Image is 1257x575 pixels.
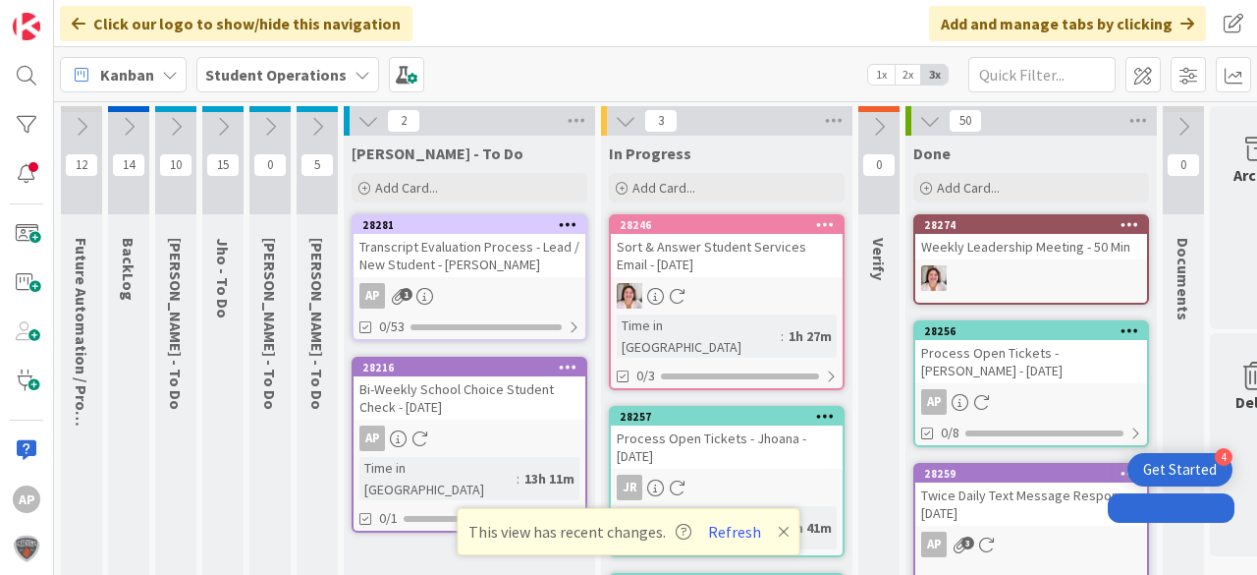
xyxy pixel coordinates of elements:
div: Twice Daily Text Message Response - [DATE] [915,483,1147,526]
span: 0/1 [379,508,398,529]
div: 28281Transcript Evaluation Process - Lead / New Student - [PERSON_NAME] [354,216,585,277]
span: Add Card... [375,179,438,197]
div: Process Open Tickets - [PERSON_NAME] - [DATE] [915,340,1147,383]
span: Emilie - To Do [166,238,186,410]
div: 28256 [924,324,1147,338]
span: 0 [253,153,287,177]
div: 13h 11m [519,468,579,489]
span: Verify [869,238,889,280]
span: Add Card... [632,179,695,197]
div: 28281 [362,218,585,232]
div: Weekly Leadership Meeting - 50 Min [915,234,1147,259]
span: 0/53 [379,316,405,337]
span: 15 [206,153,240,177]
span: Documents [1174,238,1193,320]
div: 28281 [354,216,585,234]
span: : [517,468,519,489]
img: EW [617,283,642,309]
div: 28274Weekly Leadership Meeting - 50 Min [915,216,1147,259]
span: Done [913,144,951,163]
div: Bi-Weekly School Choice Student Check - [DATE] [354,376,585,420]
a: 28256Process Open Tickets - [PERSON_NAME] - [DATE]AP0/8 [913,320,1149,447]
div: Sort & Answer Student Services Email - [DATE] [611,234,843,277]
div: AP [359,426,385,451]
span: 1x [868,65,895,85]
div: Get Started [1143,460,1217,480]
div: Click our logo to show/hide this navigation [60,6,412,41]
span: This view has recent changes. [468,520,691,544]
span: 3 [961,537,974,549]
div: EW [611,283,843,309]
span: Kanban [100,63,154,86]
div: 28216 [362,361,585,374]
div: 28246 [611,216,843,234]
span: Jho - To Do [213,238,233,318]
button: Refresh [701,519,768,545]
span: Amanda - To Do [352,144,523,163]
span: 50 [949,109,982,133]
div: AP [354,426,585,451]
span: 12 [65,153,98,177]
img: avatar [13,535,40,562]
span: 14 [112,153,145,177]
span: Eric - To Do [307,238,327,410]
input: Quick Filter... [968,57,1116,92]
div: 1h 41m [784,517,837,539]
span: 3x [921,65,948,85]
div: 28256Process Open Tickets - [PERSON_NAME] - [DATE] [915,322,1147,383]
div: EW [915,265,1147,291]
span: BackLog [119,238,138,301]
div: Transcript Evaluation Process - Lead / New Student - [PERSON_NAME] [354,234,585,277]
span: Add Card... [937,179,1000,197]
div: Time in [GEOGRAPHIC_DATA] [617,315,781,358]
span: Future Automation / Process Building [72,238,91,505]
div: 28259 [924,467,1147,481]
div: 28256 [915,322,1147,340]
div: AP [915,532,1147,557]
span: 10 [159,153,192,177]
span: : [781,325,784,347]
div: 1h 27m [784,325,837,347]
div: 28257 [611,408,843,426]
b: Student Operations [205,65,347,85]
div: AP [915,389,1147,415]
span: 2 [387,109,420,133]
span: 0/3 [636,366,655,386]
div: 28257Process Open Tickets - Jhoana - [DATE] [611,408,843,469]
div: 4 [1215,448,1232,466]
div: 28246 [620,218,843,232]
span: 1 [400,288,412,301]
img: EW [921,265,947,291]
div: 28257 [620,410,843,424]
a: 28216Bi-Weekly School Choice Student Check - [DATE]APTime in [GEOGRAPHIC_DATA]:13h 11m0/1 [352,357,587,533]
div: 28216 [354,359,585,376]
div: JR [617,475,642,500]
div: 28259 [915,465,1147,483]
img: Visit kanbanzone.com [13,13,40,40]
div: Open Get Started checklist, remaining modules: 4 [1127,453,1232,487]
span: Zaida - To Do [260,238,280,410]
span: 0/8 [941,423,959,443]
div: 28274 [915,216,1147,234]
a: 28281Transcript Evaluation Process - Lead / New Student - [PERSON_NAME]AP0/53 [352,214,587,341]
span: 5 [301,153,334,177]
div: 28246Sort & Answer Student Services Email - [DATE] [611,216,843,277]
div: 28274 [924,218,1147,232]
div: Add and manage tabs by clicking [929,6,1206,41]
div: AP [921,532,947,557]
div: JR [611,475,843,500]
span: 3 [644,109,678,133]
div: AP [921,389,947,415]
span: 0 [862,153,896,177]
div: Time in [GEOGRAPHIC_DATA] [617,506,781,549]
div: AP [13,486,40,513]
a: 28257Process Open Tickets - Jhoana - [DATE]JRTime in [GEOGRAPHIC_DATA]:1h 41m [609,406,845,557]
div: 28259Twice Daily Text Message Response - [DATE] [915,465,1147,526]
div: Process Open Tickets - Jhoana - [DATE] [611,426,843,469]
div: Time in [GEOGRAPHIC_DATA] [359,457,517,500]
div: AP [359,283,385,309]
div: AP [354,283,585,309]
div: 28216Bi-Weekly School Choice Student Check - [DATE] [354,359,585,420]
a: 28246Sort & Answer Student Services Email - [DATE]EWTime in [GEOGRAPHIC_DATA]:1h 27m0/3 [609,214,845,390]
span: 2x [895,65,921,85]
